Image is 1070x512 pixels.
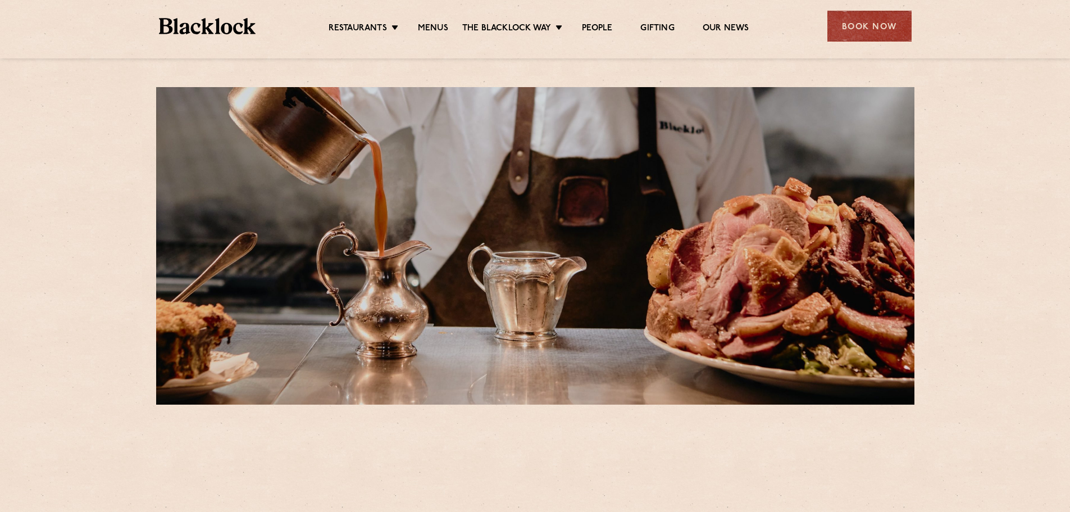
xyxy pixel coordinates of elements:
img: BL_Textured_Logo-footer-cropped.svg [159,18,256,34]
a: People [582,23,612,35]
a: Restaurants [329,23,387,35]
a: Our News [703,23,749,35]
a: Gifting [640,23,674,35]
a: Menus [418,23,448,35]
a: The Blacklock Way [462,23,551,35]
div: Book Now [827,11,912,42]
